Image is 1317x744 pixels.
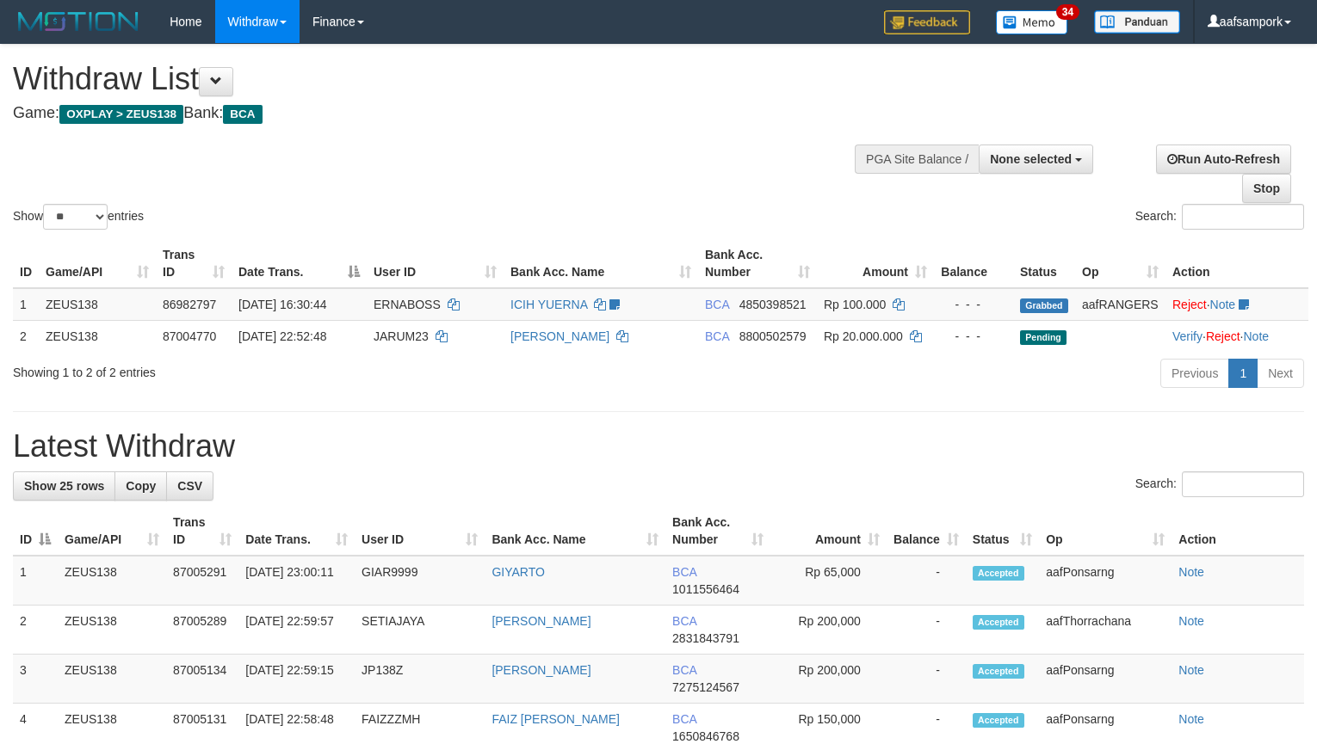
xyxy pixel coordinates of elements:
[817,239,934,288] th: Amount: activate to sort column ascending
[504,239,698,288] th: Bank Acc. Name: activate to sort column ascending
[884,10,970,34] img: Feedback.jpg
[973,713,1024,728] span: Accepted
[166,556,238,606] td: 87005291
[13,320,39,352] td: 2
[485,507,665,556] th: Bank Acc. Name: activate to sort column ascending
[1243,329,1269,343] a: Note
[355,556,485,606] td: GIAR9999
[1039,606,1172,655] td: aafThorrachana
[13,288,39,321] td: 1
[1166,239,1308,288] th: Action
[1166,288,1308,321] td: ·
[966,507,1039,556] th: Status: activate to sort column ascending
[973,615,1024,630] span: Accepted
[1210,298,1236,311] a: Note
[492,712,620,726] a: FAIZ [PERSON_NAME]
[705,298,729,311] span: BCA
[177,479,202,493] span: CSV
[13,9,144,34] img: MOTION_logo.png
[1178,565,1204,579] a: Note
[887,655,966,704] td: -
[698,239,817,288] th: Bank Acc. Number: activate to sort column ascending
[941,296,1006,313] div: - - -
[39,320,156,352] td: ZEUS138
[510,329,609,343] a: [PERSON_NAME]
[238,655,355,704] td: [DATE] 22:59:15
[238,507,355,556] th: Date Trans.: activate to sort column ascending
[739,298,807,311] span: Copy 4850398521 to clipboard
[887,556,966,606] td: -
[1135,471,1304,497] label: Search:
[1094,10,1180,34] img: panduan.png
[941,328,1006,345] div: - - -
[1013,239,1075,288] th: Status
[1228,359,1258,388] a: 1
[770,507,887,556] th: Amount: activate to sort column ascending
[58,655,166,704] td: ZEUS138
[166,507,238,556] th: Trans ID: activate to sort column ascending
[855,144,979,174] div: PGA Site Balance /
[1172,329,1203,343] a: Verify
[672,631,739,645] span: Copy 2831843791 to clipboard
[166,471,213,501] a: CSV
[166,606,238,655] td: 87005289
[13,62,861,96] h1: Withdraw List
[973,566,1024,581] span: Accepted
[887,606,966,655] td: -
[58,606,166,655] td: ZEUS138
[887,507,966,556] th: Balance: activate to sort column ascending
[1160,359,1229,388] a: Previous
[672,614,696,628] span: BCA
[492,663,590,677] a: [PERSON_NAME]
[156,239,232,288] th: Trans ID: activate to sort column ascending
[1182,471,1304,497] input: Search:
[492,614,590,628] a: [PERSON_NAME]
[13,507,58,556] th: ID: activate to sort column descending
[510,298,587,311] a: ICIH YUERNA
[979,144,1093,174] button: None selected
[114,471,167,501] a: Copy
[996,10,1068,34] img: Button%20Memo.svg
[770,655,887,704] td: Rp 200,000
[1020,330,1067,345] span: Pending
[1178,663,1204,677] a: Note
[1172,298,1207,311] a: Reject
[166,655,238,704] td: 87005134
[24,479,104,493] span: Show 25 rows
[739,329,807,343] span: Copy 8800502579 to clipboard
[672,729,739,743] span: Copy 1650846768 to clipboard
[990,152,1072,166] span: None selected
[1075,239,1166,288] th: Op: activate to sort column ascending
[43,204,108,230] select: Showentries
[13,556,58,606] td: 1
[39,239,156,288] th: Game/API: activate to sort column ascending
[223,105,262,124] span: BCA
[13,429,1304,464] h1: Latest Withdraw
[238,329,326,343] span: [DATE] 22:52:48
[374,298,441,311] span: ERNABOSS
[1166,320,1308,352] td: · ·
[13,204,144,230] label: Show entries
[238,298,326,311] span: [DATE] 16:30:44
[59,105,183,124] span: OXPLAY > ZEUS138
[492,565,544,579] a: GIYARTO
[1206,329,1240,343] a: Reject
[232,239,367,288] th: Date Trans.: activate to sort column descending
[672,582,739,596] span: Copy 1011556464 to clipboard
[934,239,1013,288] th: Balance
[770,606,887,655] td: Rp 200,000
[973,664,1024,679] span: Accepted
[367,239,504,288] th: User ID: activate to sort column ascending
[355,507,485,556] th: User ID: activate to sort column ascending
[1172,507,1304,556] th: Action
[13,105,861,122] h4: Game: Bank:
[770,556,887,606] td: Rp 65,000
[13,655,58,704] td: 3
[1056,4,1079,20] span: 34
[1039,507,1172,556] th: Op: activate to sort column ascending
[355,655,485,704] td: JP138Z
[13,471,115,501] a: Show 25 rows
[1039,655,1172,704] td: aafPonsarng
[163,329,216,343] span: 87004770
[824,329,903,343] span: Rp 20.000.000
